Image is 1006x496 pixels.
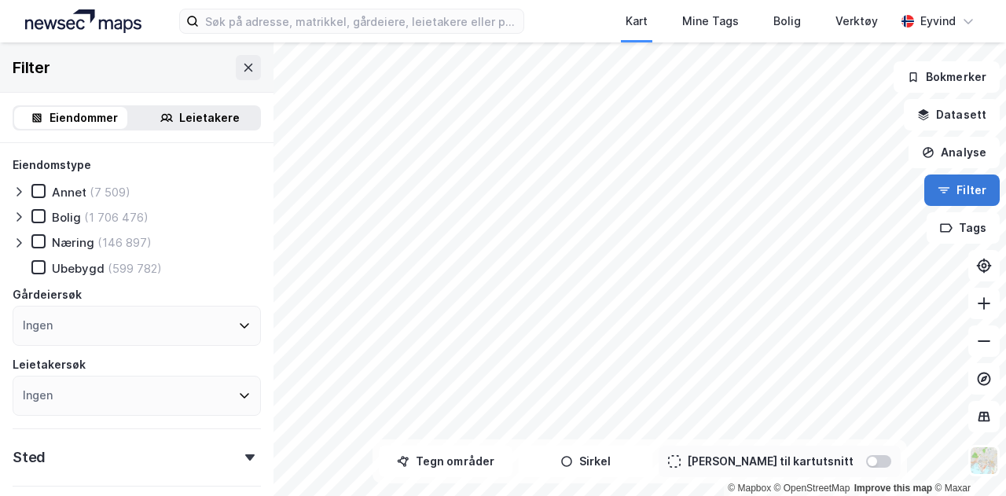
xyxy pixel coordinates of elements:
[50,108,118,127] div: Eiendommer
[13,285,82,304] div: Gårdeiersøk
[52,185,86,200] div: Annet
[379,446,512,477] button: Tegn områder
[920,12,956,31] div: Eyvind
[682,12,739,31] div: Mine Tags
[774,483,850,494] a: OpenStreetMap
[13,448,46,467] div: Sted
[519,446,652,477] button: Sirkel
[909,137,1000,168] button: Analyse
[904,99,1000,130] button: Datasett
[13,55,50,80] div: Filter
[52,235,94,250] div: Næring
[23,386,53,405] div: Ingen
[13,156,91,175] div: Eiendomstype
[199,9,523,33] input: Søk på adresse, matrikkel, gårdeiere, leietakere eller personer
[687,452,854,471] div: [PERSON_NAME] til kartutsnitt
[924,175,1000,206] button: Filter
[835,12,878,31] div: Verktøy
[728,483,771,494] a: Mapbox
[23,316,53,335] div: Ingen
[90,185,130,200] div: (7 509)
[179,108,240,127] div: Leietakere
[927,421,1006,496] div: Kontrollprogram for chat
[13,355,86,374] div: Leietakersøk
[108,261,162,276] div: (599 782)
[927,212,1000,244] button: Tags
[52,210,81,225] div: Bolig
[84,210,149,225] div: (1 706 476)
[773,12,801,31] div: Bolig
[854,483,932,494] a: Improve this map
[927,421,1006,496] iframe: Chat Widget
[25,9,141,33] img: logo.a4113a55bc3d86da70a041830d287a7e.svg
[626,12,648,31] div: Kart
[97,235,152,250] div: (146 897)
[52,261,105,276] div: Ubebygd
[894,61,1000,93] button: Bokmerker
